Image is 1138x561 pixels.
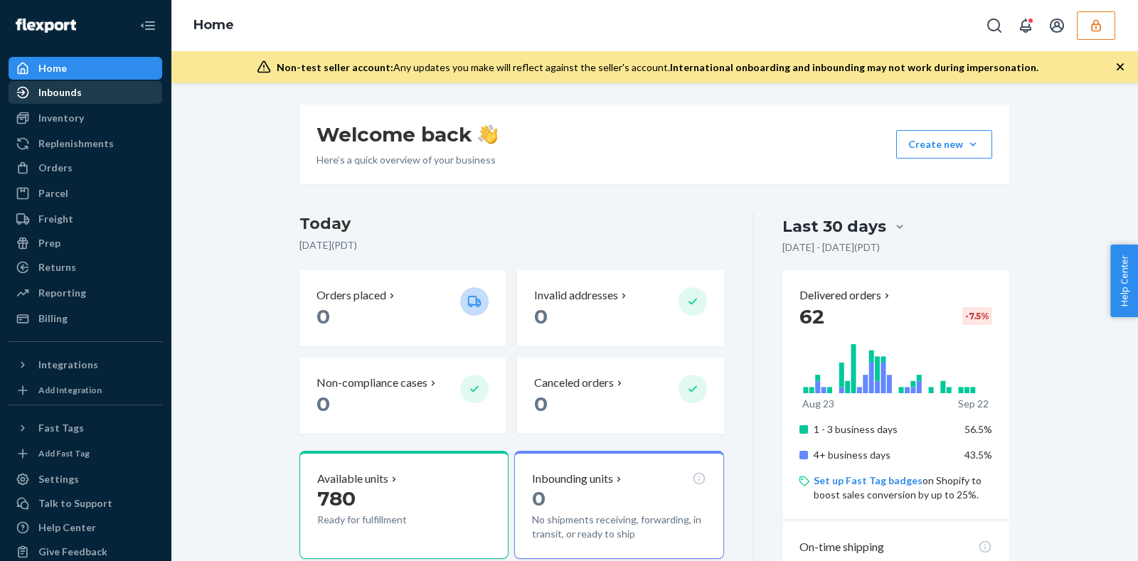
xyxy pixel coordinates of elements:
[38,311,68,326] div: Billing
[9,516,162,539] a: Help Center
[9,132,162,155] a: Replenishments
[317,153,498,167] p: Here’s a quick overview of your business
[38,85,82,100] div: Inbounds
[38,545,107,559] div: Give Feedback
[193,17,234,33] a: Home
[814,448,954,462] p: 4+ business days
[670,61,1038,73] span: International onboarding and inbounding may not work during impersonation.
[534,304,548,328] span: 0
[9,468,162,491] a: Settings
[28,10,80,23] span: Support
[38,111,84,125] div: Inventory
[317,287,386,304] p: Orders placed
[317,375,427,391] p: Non-compliance cases
[799,304,824,328] span: 62
[16,18,76,33] img: Flexport logo
[38,212,73,226] div: Freight
[38,472,79,486] div: Settings
[38,496,112,511] div: Talk to Support
[9,492,162,515] button: Talk to Support
[9,382,162,399] a: Add Integration
[38,260,76,274] div: Returns
[799,287,893,304] button: Delivered orders
[534,392,548,416] span: 0
[532,471,613,487] p: Inbounding units
[514,451,723,559] button: Inbounding units0No shipments receiving, forwarding, in transit, or ready to ship
[9,417,162,439] button: Fast Tags
[317,304,330,328] span: 0
[134,11,162,40] button: Close Navigation
[9,282,162,304] a: Reporting
[9,81,162,104] a: Inbounds
[802,397,834,411] p: Aug 23
[534,375,614,391] p: Canceled orders
[814,474,992,502] p: on Shopify to boost sales conversion by up to 25%.
[317,471,388,487] p: Available units
[38,384,102,396] div: Add Integration
[299,238,724,252] p: [DATE] ( PDT )
[317,486,356,511] span: 780
[317,122,498,147] h1: Welcome back
[277,61,393,73] span: Non-test seller account:
[478,124,498,144] img: hand-wave emoji
[38,520,96,535] div: Help Center
[964,423,992,435] span: 56.5%
[9,107,162,129] a: Inventory
[317,513,449,527] p: Ready for fulfillment
[38,236,60,250] div: Prep
[299,213,724,235] h3: Today
[9,445,162,462] a: Add Fast Tag
[9,57,162,80] a: Home
[9,156,162,179] a: Orders
[799,539,884,555] p: On-time shipping
[317,392,330,416] span: 0
[517,358,723,434] button: Canceled orders 0
[534,287,618,304] p: Invalid addresses
[962,307,992,325] div: -7.5 %
[9,256,162,279] a: Returns
[517,270,723,346] button: Invalid addresses 0
[1011,11,1040,40] button: Open notifications
[9,182,162,205] a: Parcel
[9,232,162,255] a: Prep
[980,11,1009,40] button: Open Search Box
[277,60,1038,75] div: Any updates you make will reflect against the seller's account.
[182,5,245,46] ol: breadcrumbs
[38,137,114,151] div: Replenishments
[299,358,506,434] button: Non-compliance cases 0
[38,421,84,435] div: Fast Tags
[299,451,509,559] button: Available units780Ready for fulfillment
[9,353,162,376] button: Integrations
[814,474,922,486] a: Set up Fast Tag badges
[38,61,67,75] div: Home
[38,286,86,300] div: Reporting
[896,130,992,159] button: Create new
[299,270,506,346] button: Orders placed 0
[532,513,706,541] p: No shipments receiving, forwarding, in transit, or ready to ship
[9,208,162,230] a: Freight
[964,449,992,461] span: 43.5%
[814,422,954,437] p: 1 - 3 business days
[38,161,73,175] div: Orders
[532,486,546,511] span: 0
[38,358,98,372] div: Integrations
[38,447,90,459] div: Add Fast Tag
[1110,245,1138,317] button: Help Center
[38,186,68,201] div: Parcel
[958,397,989,411] p: Sep 22
[782,240,880,255] p: [DATE] - [DATE] ( PDT )
[9,307,162,330] a: Billing
[1043,11,1071,40] button: Open account menu
[782,215,886,237] div: Last 30 days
